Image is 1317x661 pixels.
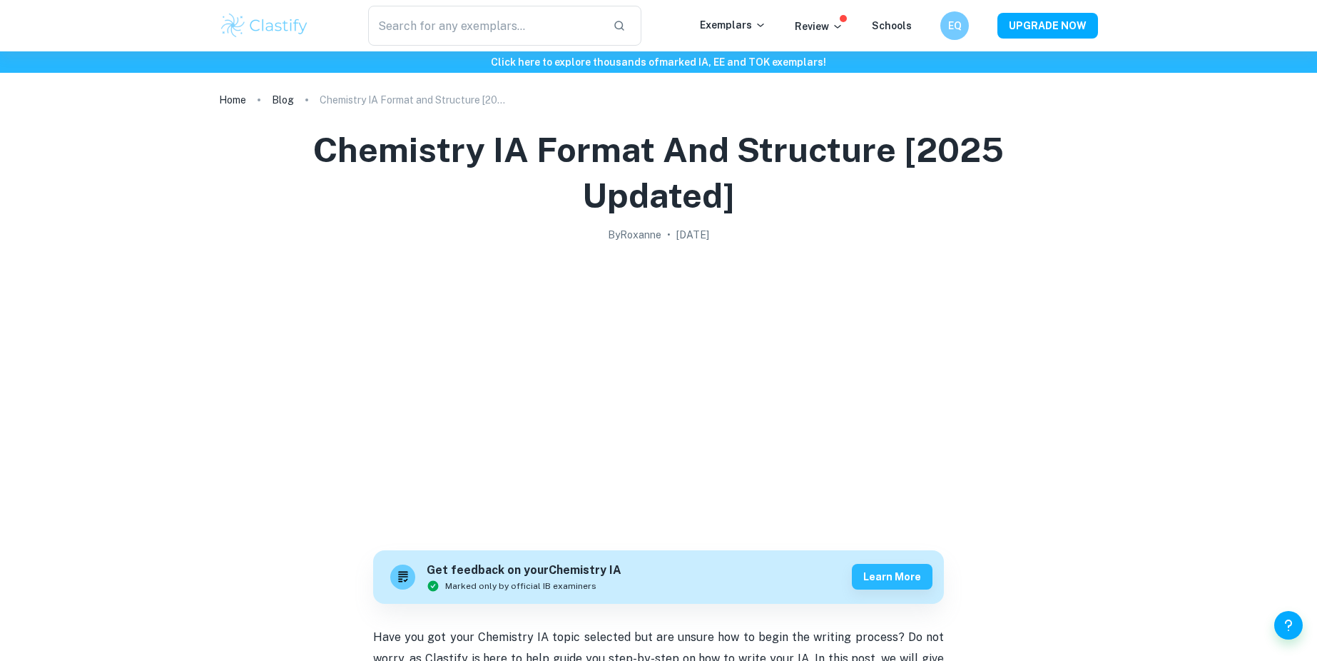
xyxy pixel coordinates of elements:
[219,11,310,40] img: Clastify logo
[320,92,505,108] p: Chemistry IA Format and Structure [2025 updated]
[219,90,246,110] a: Home
[700,17,766,33] p: Exemplars
[872,20,912,31] a: Schools
[676,227,709,243] h2: [DATE]
[852,564,932,590] button: Learn more
[3,54,1314,70] h6: Click here to explore thousands of marked IA, EE and TOK exemplars !
[947,18,963,34] h6: EQ
[445,580,596,592] span: Marked only by official IB examiners
[427,562,621,580] h6: Get feedback on your Chemistry IA
[608,227,661,243] h2: By Roxanne
[1274,611,1303,640] button: Help and Feedback
[236,127,1081,218] h1: Chemistry IA Format and Structure [2025 updated]
[373,248,944,534] img: Chemistry IA Format and Structure [2025 updated] cover image
[667,227,671,243] p: •
[373,550,944,604] a: Get feedback on yourChemistry IAMarked only by official IB examinersLearn more
[997,13,1098,39] button: UPGRADE NOW
[940,11,969,40] button: EQ
[368,6,601,46] input: Search for any exemplars...
[272,90,294,110] a: Blog
[795,19,843,34] p: Review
